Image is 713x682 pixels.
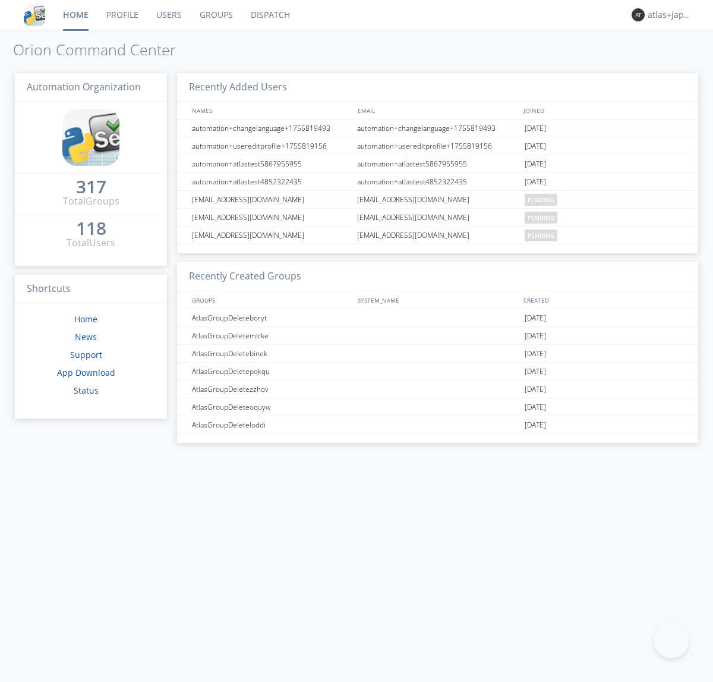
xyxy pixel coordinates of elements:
[57,367,115,378] a: App Download
[189,398,354,416] div: AtlasGroupDeleteoquyw
[62,109,119,166] img: cddb5a64eb264b2086981ab96f4c1ba7
[76,222,106,236] a: 118
[189,155,354,172] div: automation+atlastest5867955955
[177,381,698,398] a: AtlasGroupDeletezzhov[DATE]
[177,137,698,155] a: automation+usereditprofile+1755819156automation+usereditprofile+1755819156[DATE]
[177,120,698,137] a: automation+changelanguage+1755819493automation+changelanguage+1755819493[DATE]
[189,381,354,398] div: AtlasGroupDeletezzhov
[189,309,354,326] div: AtlasGroupDeleteboryt
[70,349,102,360] a: Support
[189,209,354,226] div: [EMAIL_ADDRESS][DOMAIN_NAME]
[525,230,557,241] span: pending
[189,137,354,155] div: automation+usereditprofile+1755819156
[525,137,546,155] span: [DATE]
[63,194,119,208] div: Total Groups
[520,291,687,309] div: CREATED
[177,155,698,173] a: automation+atlastest5867955955automation+atlastest5867955955[DATE]
[76,181,106,193] div: 317
[177,416,698,434] a: AtlasGroupDeleteloddi[DATE]
[525,173,546,191] span: [DATE]
[525,327,546,345] span: [DATE]
[177,262,698,291] h3: Recently Created Groups
[189,102,352,119] div: NAMES
[354,227,522,244] div: [EMAIL_ADDRESS][DOMAIN_NAME]
[189,363,354,380] div: AtlasGroupDeletepqkqu
[177,309,698,327] a: AtlasGroupDeleteboryt[DATE]
[74,385,99,396] a: Status
[177,345,698,363] a: AtlasGroupDeletebinek[DATE]
[525,155,546,173] span: [DATE]
[189,120,354,137] div: automation+changelanguage+1755819493
[525,363,546,381] span: [DATE]
[525,309,546,327] span: [DATE]
[189,173,354,190] div: automation+atlastest4852322435
[654,623,689,658] iframe: Toggle Customer Support
[177,327,698,345] a: AtlasGroupDeletemlrke[DATE]
[354,209,522,226] div: [EMAIL_ADDRESS][DOMAIN_NAME]
[355,291,520,309] div: SYSTEM_NAME
[177,73,698,102] h3: Recently Added Users
[354,173,522,190] div: automation+atlastest4852322435
[177,398,698,416] a: AtlasGroupDeleteoquyw[DATE]
[525,120,546,137] span: [DATE]
[648,9,692,21] div: atlas+japanese0001
[525,194,557,206] span: pending
[189,345,354,362] div: AtlasGroupDeletebinek
[189,416,354,433] div: AtlasGroupDeleteloddi
[177,191,698,209] a: [EMAIL_ADDRESS][DOMAIN_NAME][EMAIL_ADDRESS][DOMAIN_NAME]pending
[27,80,141,93] span: Automation Organization
[525,381,546,398] span: [DATE]
[76,181,106,194] a: 317
[632,8,645,21] img: 373638.png
[525,398,546,416] span: [DATE]
[189,327,354,344] div: AtlasGroupDeletemlrke
[75,331,97,342] a: News
[76,222,106,234] div: 118
[177,173,698,191] a: automation+atlastest4852322435automation+atlastest4852322435[DATE]
[354,191,522,208] div: [EMAIL_ADDRESS][DOMAIN_NAME]
[67,236,115,250] div: Total Users
[189,291,352,309] div: GROUPS
[525,345,546,363] span: [DATE]
[177,227,698,244] a: [EMAIL_ADDRESS][DOMAIN_NAME][EMAIL_ADDRESS][DOMAIN_NAME]pending
[354,120,522,137] div: automation+changelanguage+1755819493
[15,275,167,304] h3: Shortcuts
[74,313,97,325] a: Home
[354,137,522,155] div: automation+usereditprofile+1755819156
[354,155,522,172] div: automation+atlastest5867955955
[525,212,557,224] span: pending
[189,227,354,244] div: [EMAIL_ADDRESS][DOMAIN_NAME]
[355,102,520,119] div: EMAIL
[189,191,354,208] div: [EMAIL_ADDRESS][DOMAIN_NAME]
[525,416,546,434] span: [DATE]
[177,363,698,381] a: AtlasGroupDeletepqkqu[DATE]
[177,209,698,227] a: [EMAIL_ADDRESS][DOMAIN_NAME][EMAIL_ADDRESS][DOMAIN_NAME]pending
[520,102,687,119] div: JOINED
[24,4,45,26] img: cddb5a64eb264b2086981ab96f4c1ba7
